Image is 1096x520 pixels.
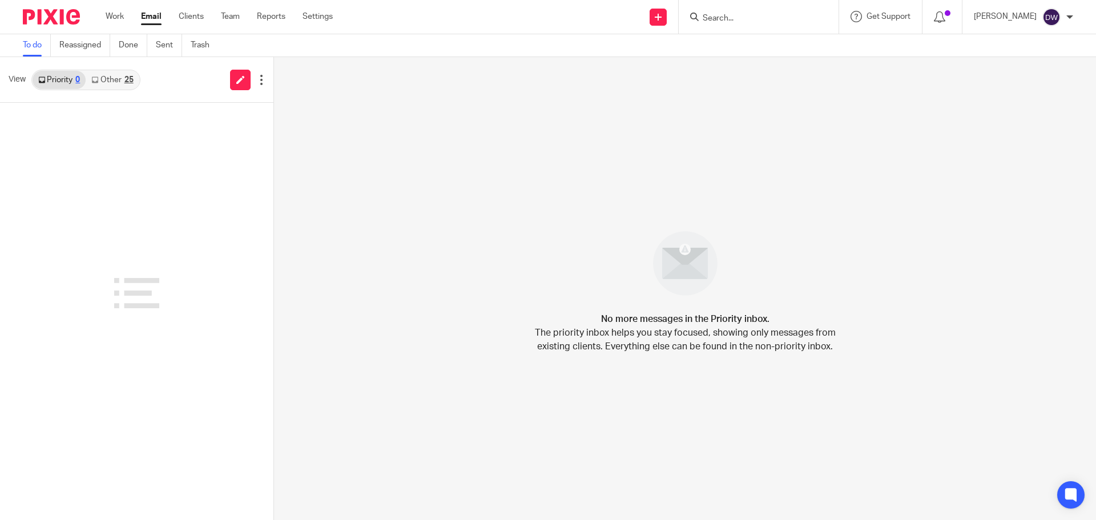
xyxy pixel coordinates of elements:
[156,34,182,57] a: Sent
[124,76,134,84] div: 25
[9,74,26,86] span: View
[974,11,1037,22] p: [PERSON_NAME]
[141,11,162,22] a: Email
[106,11,124,22] a: Work
[23,34,51,57] a: To do
[23,9,80,25] img: Pixie
[33,71,86,89] a: Priority0
[702,14,804,24] input: Search
[119,34,147,57] a: Done
[75,76,80,84] div: 0
[221,11,240,22] a: Team
[867,13,910,21] span: Get Support
[601,312,769,326] h4: No more messages in the Priority inbox.
[86,71,139,89] a: Other25
[534,326,836,353] p: The priority inbox helps you stay focused, showing only messages from existing clients. Everythin...
[303,11,333,22] a: Settings
[59,34,110,57] a: Reassigned
[646,224,725,303] img: image
[179,11,204,22] a: Clients
[191,34,218,57] a: Trash
[1042,8,1061,26] img: svg%3E
[257,11,285,22] a: Reports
